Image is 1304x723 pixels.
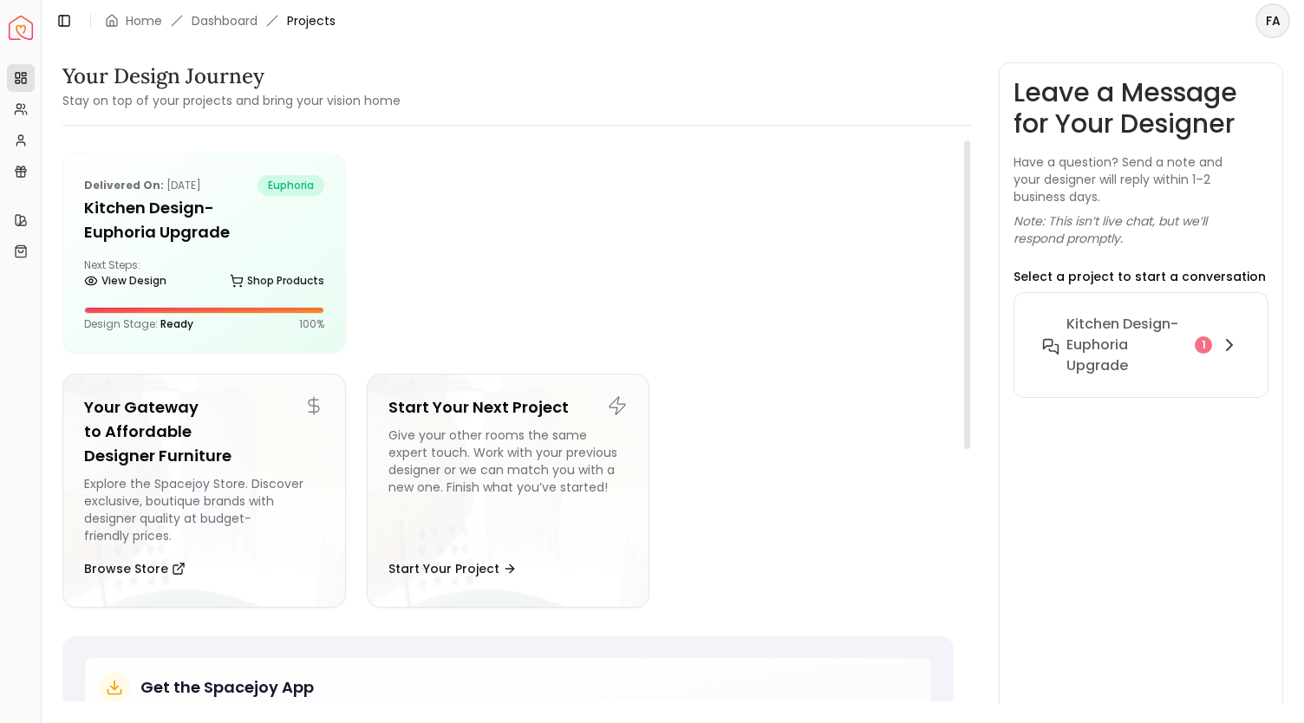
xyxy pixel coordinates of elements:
button: Browse Store [84,551,186,586]
p: Design Stage: [84,317,193,331]
h5: Start Your Next Project [388,395,629,420]
h6: Kitchen design- Euphoria Upgrade [1066,314,1188,376]
a: Start Your Next ProjectGive your other rooms the same expert touch. Work with your previous desig... [367,374,650,608]
h5: Get the Spacejoy App [140,675,314,700]
p: [DATE] [84,175,201,196]
b: Delivered on: [84,178,164,192]
a: Spacejoy [9,16,33,40]
div: Next Steps: [84,258,324,293]
p: Have a question? Send a note and your designer will reply within 1–2 business days. [1014,153,1268,205]
a: Shop Products [230,269,324,293]
button: Kitchen design- Euphoria Upgrade1 [1028,307,1254,383]
a: Dashboard [192,12,258,29]
h3: Leave a Message for Your Designer [1014,77,1268,140]
small: Stay on top of your projects and bring your vision home [62,92,401,109]
p: Note: This isn’t live chat, but we’ll respond promptly. [1014,212,1268,247]
span: FA [1257,5,1288,36]
a: Your Gateway to Affordable Designer FurnitureExplore the Spacejoy Store. Discover exclusive, bout... [62,374,346,608]
h3: Your Design Journey [62,62,401,90]
div: Explore the Spacejoy Store. Discover exclusive, boutique brands with designer quality at budget-f... [84,475,324,544]
div: 1 [1195,336,1212,354]
div: Give your other rooms the same expert touch. Work with your previous designer or we can match you... [388,427,629,544]
p: Select a project to start a conversation [1014,268,1266,285]
a: Home [126,12,162,29]
button: FA [1255,3,1290,38]
nav: breadcrumb [105,12,336,29]
span: Projects [287,12,336,29]
span: Ready [160,316,193,331]
p: 100 % [299,317,324,331]
img: Spacejoy Logo [9,16,33,40]
a: View Design [84,269,166,293]
h5: Kitchen design- Euphoria Upgrade [84,196,324,244]
button: Start Your Project [388,551,517,586]
span: euphoria [258,175,324,196]
h5: Your Gateway to Affordable Designer Furniture [84,395,324,468]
